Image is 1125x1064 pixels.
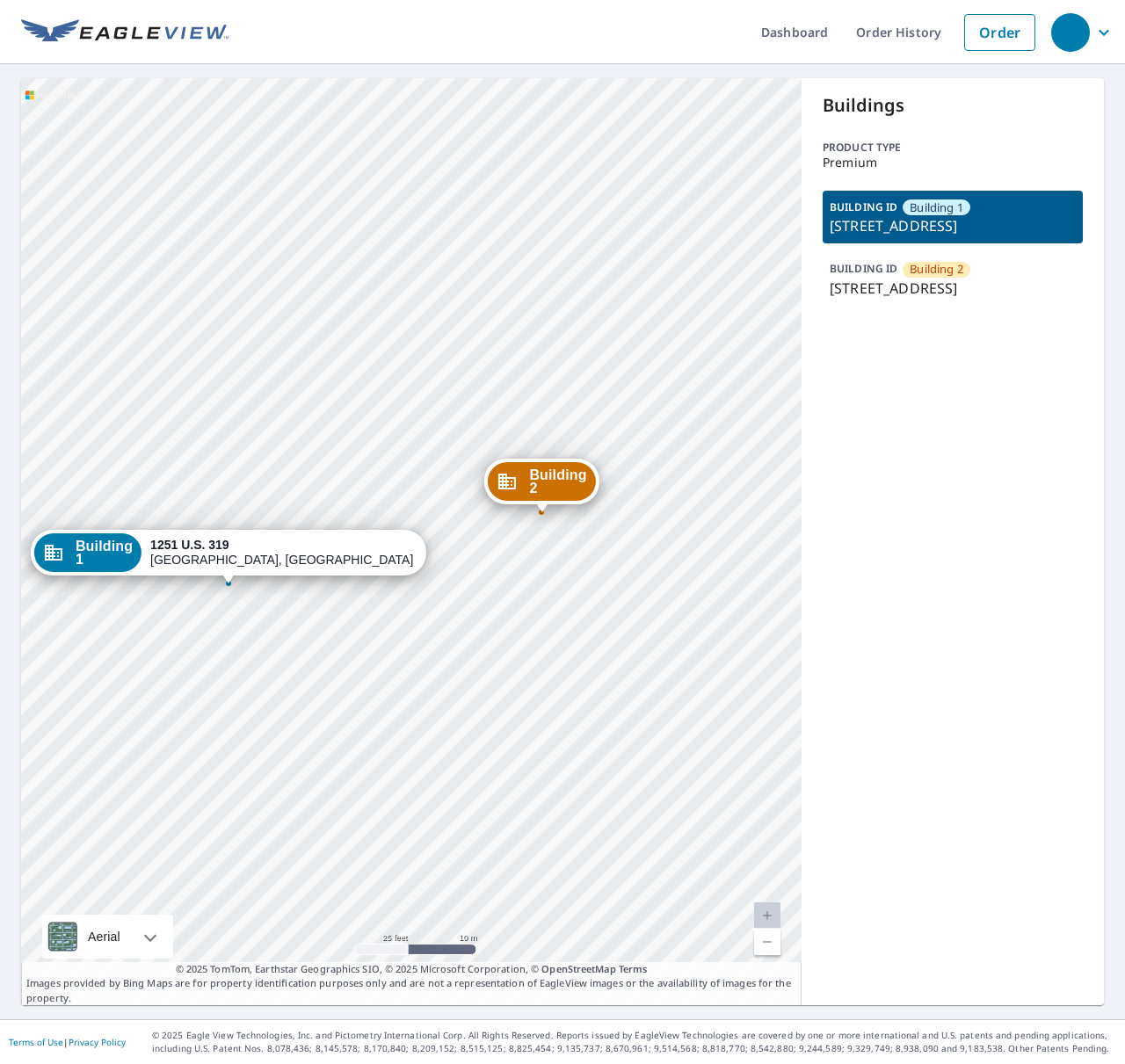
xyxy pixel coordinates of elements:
[910,199,963,216] span: Building 1
[21,19,229,46] img: EV Logo
[619,962,648,975] a: Terms
[830,278,1076,299] p: [STREET_ADDRESS]
[830,215,1076,236] p: [STREET_ADDRESS]
[910,261,963,278] span: Building 2
[529,468,586,495] span: Building 2
[76,539,133,566] span: Building 1
[823,140,1083,156] p: Product type
[754,929,780,955] a: Current Level 20, Zoom Out
[823,156,1083,170] p: Premium
[9,1037,126,1047] p: |
[830,199,897,214] p: BUILDING ID
[484,459,599,513] div: Dropped pin, building Building 2, Commercial property, 1251 U.S. 319 Thomasville, GA 31792
[9,1036,63,1048] a: Terms of Use
[964,14,1035,51] a: Order
[830,261,897,276] p: BUILDING ID
[152,1029,1116,1055] p: © 2025 Eagle View Technologies, Inc. and Pictometry International Corp. All Rights Reserved. Repo...
[176,962,648,977] span: © 2025 TomTom, Earthstar Geographics SIO, © 2025 Microsoft Corporation, ©
[541,962,615,975] a: OpenStreetMap
[823,92,1083,119] p: Buildings
[150,538,414,568] div: [GEOGRAPHIC_DATA], [GEOGRAPHIC_DATA] 31792
[31,530,426,584] div: Dropped pin, building Building 1, Commercial property, 1251 U.S. 319 Thomasville, GA 31792
[21,962,802,1006] p: Images provided by Bing Maps are for property identification purposes only and are not a represen...
[83,915,126,959] div: Aerial
[150,538,229,552] strong: 1251 U.S. 319
[754,902,780,929] a: Current Level 20, Zoom In Disabled
[42,915,173,959] div: Aerial
[69,1036,126,1048] a: Privacy Policy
